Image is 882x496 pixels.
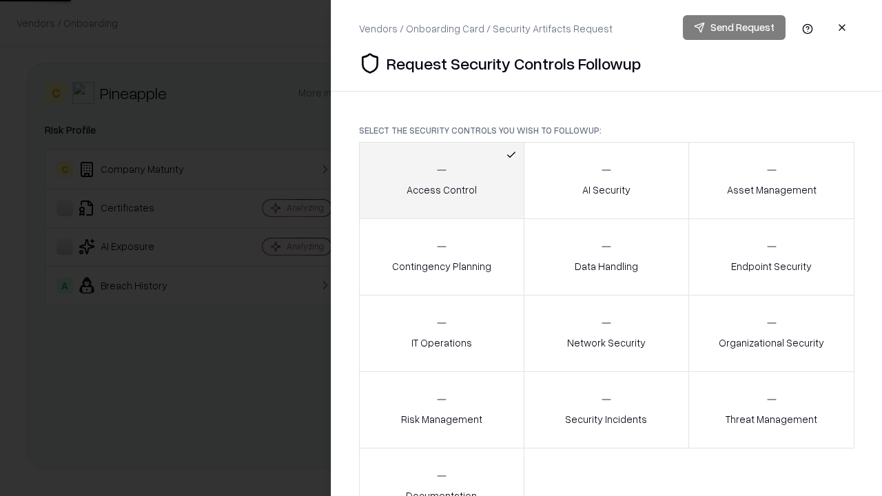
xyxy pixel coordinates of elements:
[524,371,690,448] button: Security Incidents
[411,335,472,350] p: IT Operations
[392,259,491,273] p: Contingency Planning
[719,335,824,350] p: Organizational Security
[575,259,638,273] p: Data Handling
[359,125,854,136] p: Select the security controls you wish to followup:
[726,412,817,426] p: Threat Management
[524,218,690,296] button: Data Handling
[407,183,477,197] p: Access Control
[524,295,690,372] button: Network Security
[524,142,690,219] button: AI Security
[359,21,613,36] div: Vendors / Onboarding Card / Security Artifacts Request
[401,412,482,426] p: Risk Management
[727,183,817,197] p: Asset Management
[387,52,641,74] p: Request Security Controls Followup
[359,295,524,372] button: IT Operations
[582,183,630,197] p: AI Security
[359,218,524,296] button: Contingency Planning
[359,371,524,448] button: Risk Management
[688,218,854,296] button: Endpoint Security
[565,412,647,426] p: Security Incidents
[688,371,854,448] button: Threat Management
[688,142,854,219] button: Asset Management
[359,142,524,219] button: Access Control
[688,295,854,372] button: Organizational Security
[731,259,812,273] p: Endpoint Security
[567,335,646,350] p: Network Security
